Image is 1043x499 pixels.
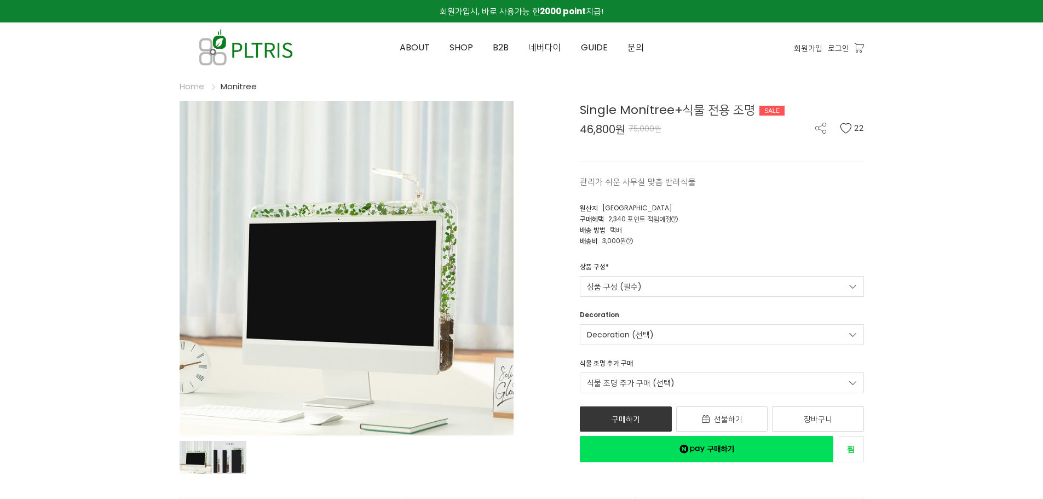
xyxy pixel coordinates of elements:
[580,436,833,462] a: 새창
[518,23,571,72] a: 네버다이
[580,372,864,393] a: 식물 조명 추가 구매 (선택)
[400,41,430,54] span: ABOUT
[440,5,603,17] span: 회원가입시, 바로 사용가능 한 지급!
[180,81,204,92] a: Home
[580,203,598,213] span: 원산지
[450,41,473,54] span: SHOP
[221,81,257,92] a: Monitree
[528,41,561,54] span: 네버다이
[390,23,440,72] a: ABOUT
[580,358,633,372] div: 식물 조명 추가 구매
[580,225,606,234] span: 배송 방법
[618,23,654,72] a: 문의
[828,42,849,54] a: 로그인
[627,41,644,54] span: 문의
[629,123,661,134] span: 75,000원
[580,310,619,324] div: Decoration
[483,23,518,72] a: B2B
[580,262,609,276] div: 상품 구성
[580,101,864,119] div: Single Monitree+식물 전용 조명
[440,23,483,72] a: SHOP
[580,324,864,345] a: Decoration (선택)
[580,214,604,223] span: 구매혜택
[580,236,598,245] span: 배송비
[608,214,678,223] span: 2,340 포인트 적립예정
[772,406,864,432] a: 장바구니
[580,175,864,188] p: 관리가 쉬운 사무실 맞춤 반려식물
[840,123,864,134] button: 22
[838,436,864,462] a: 새창
[854,123,864,134] span: 22
[580,276,864,297] a: 상품 구성 (필수)
[580,124,625,135] span: 46,800원
[571,23,618,72] a: GUIDE
[602,236,633,245] span: 3,000원
[676,406,768,432] a: 선물하기
[581,41,608,54] span: GUIDE
[540,5,586,17] strong: 2000 point
[759,106,785,116] div: SALE
[493,41,509,54] span: B2B
[714,414,742,425] span: 선물하기
[580,406,672,432] a: 구매하기
[610,225,622,234] span: 택배
[602,203,672,213] span: [GEOGRAPHIC_DATA]
[794,42,822,54] a: 회원가입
